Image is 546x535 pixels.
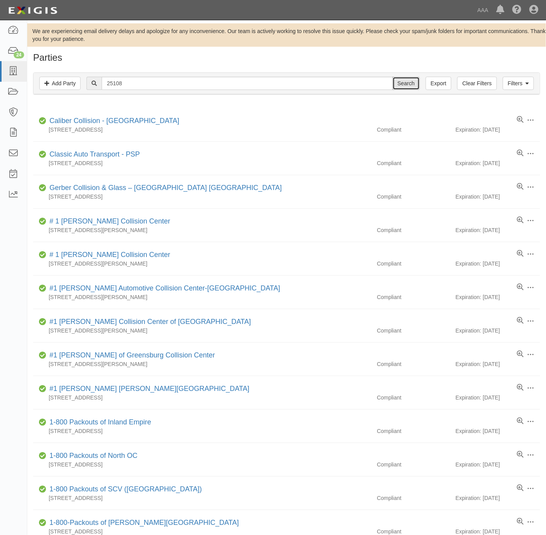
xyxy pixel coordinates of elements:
[46,283,280,294] div: #1 Cochran Automotive Collision Center-Monroeville
[49,184,282,192] a: Gerber Collision & Glass – [GEOGRAPHIC_DATA] [GEOGRAPHIC_DATA]
[503,77,534,90] a: Filters
[371,293,456,301] div: Compliant
[49,519,239,526] a: 1-800-Packouts of [PERSON_NAME][GEOGRAPHIC_DATA]
[393,77,420,90] input: Search
[46,417,151,428] div: 1-800 Packouts of Inland Empire
[33,226,371,234] div: [STREET_ADDRESS][PERSON_NAME]
[46,451,137,461] div: 1-800 Packouts of North OC
[39,252,46,258] i: Compliant
[39,152,46,157] i: Compliant
[456,159,540,167] div: Expiration: [DATE]
[6,4,60,18] img: logo-5460c22ac91f19d4615b14bd174203de0afe785f0fc80cf4dbbc73dc1793850b.png
[33,53,540,63] h1: Parties
[457,77,497,90] a: Clear Filters
[102,77,393,90] input: Search
[49,385,249,392] a: #1 [PERSON_NAME] [PERSON_NAME][GEOGRAPHIC_DATA]
[46,317,251,327] div: #1 Cochran Collision Center of Greensburg
[456,126,540,134] div: Expiration: [DATE]
[426,77,451,90] a: Export
[456,427,540,435] div: Expiration: [DATE]
[49,351,215,359] a: #1 [PERSON_NAME] of Greensburg Collision Center
[33,126,371,134] div: [STREET_ADDRESS]
[456,327,540,334] div: Expiration: [DATE]
[39,286,46,291] i: Compliant
[517,451,523,459] a: View results summary
[46,484,202,495] div: 1-800 Packouts of SCV (Santa Clarita Valley)
[33,193,371,201] div: [STREET_ADDRESS]
[517,350,523,358] a: View results summary
[33,394,371,401] div: [STREET_ADDRESS]
[512,5,521,15] i: Help Center - Complianz
[39,219,46,224] i: Compliant
[49,284,280,292] a: #1 [PERSON_NAME] Automotive Collision Center-[GEOGRAPHIC_DATA]
[46,518,239,528] div: 1-800-Packouts of Beverly Hills
[39,386,46,392] i: Compliant
[456,461,540,468] div: Expiration: [DATE]
[456,360,540,368] div: Expiration: [DATE]
[371,260,456,267] div: Compliant
[456,494,540,502] div: Expiration: [DATE]
[474,2,492,18] a: AAA
[33,494,371,502] div: [STREET_ADDRESS]
[517,283,523,291] a: View results summary
[371,360,456,368] div: Compliant
[49,418,151,426] a: 1-800 Packouts of Inland Empire
[49,452,137,459] a: 1-800 Packouts of North OC
[49,217,170,225] a: # 1 [PERSON_NAME] Collision Center
[371,159,456,167] div: Compliant
[39,185,46,191] i: Compliant
[371,494,456,502] div: Compliant
[39,77,81,90] a: Add Party
[14,51,24,58] div: 24
[517,183,523,191] a: View results summary
[39,353,46,358] i: Compliant
[371,226,456,234] div: Compliant
[371,327,456,334] div: Compliant
[49,251,170,259] a: # 1 [PERSON_NAME] Collision Center
[517,250,523,258] a: View results summary
[39,118,46,124] i: Compliant
[456,260,540,267] div: Expiration: [DATE]
[33,461,371,468] div: [STREET_ADDRESS]
[33,260,371,267] div: [STREET_ADDRESS][PERSON_NAME]
[46,116,179,126] div: Caliber Collision - Gainesville
[39,487,46,492] i: Compliant
[33,360,371,368] div: [STREET_ADDRESS][PERSON_NAME]
[456,226,540,234] div: Expiration: [DATE]
[46,250,170,260] div: # 1 Cochran Collision Center
[33,293,371,301] div: [STREET_ADDRESS][PERSON_NAME]
[456,394,540,401] div: Expiration: [DATE]
[517,317,523,325] a: View results summary
[39,319,46,325] i: Compliant
[46,350,215,361] div: #1 Cochran of Greensburg Collision Center
[39,520,46,526] i: Compliant
[33,159,371,167] div: [STREET_ADDRESS]
[371,427,456,435] div: Compliant
[517,384,523,392] a: View results summary
[517,116,523,124] a: View results summary
[517,518,523,526] a: View results summary
[49,117,179,125] a: Caliber Collision - [GEOGRAPHIC_DATA]
[517,150,523,157] a: View results summary
[46,150,140,160] div: Classic Auto Transport - PSP
[27,27,546,43] div: We are experiencing email delivery delays and apologize for any inconvenience. Our team is active...
[456,193,540,201] div: Expiration: [DATE]
[371,126,456,134] div: Compliant
[46,384,249,394] div: #1 Cochran Robinson Township
[371,193,456,201] div: Compliant
[33,427,371,435] div: [STREET_ADDRESS]
[517,484,523,492] a: View results summary
[46,183,282,193] div: Gerber Collision & Glass – Houston Brighton
[39,453,46,459] i: Compliant
[46,216,170,227] div: # 1 Cochran Collision Center
[39,420,46,425] i: Compliant
[517,417,523,425] a: View results summary
[49,485,202,493] a: 1-800 Packouts of SCV ([GEOGRAPHIC_DATA])
[371,461,456,468] div: Compliant
[49,318,251,326] a: #1 [PERSON_NAME] Collision Center of [GEOGRAPHIC_DATA]
[33,327,371,334] div: [STREET_ADDRESS][PERSON_NAME]
[456,293,540,301] div: Expiration: [DATE]
[371,394,456,401] div: Compliant
[517,216,523,224] a: View results summary
[49,150,140,158] a: Classic Auto Transport - PSP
